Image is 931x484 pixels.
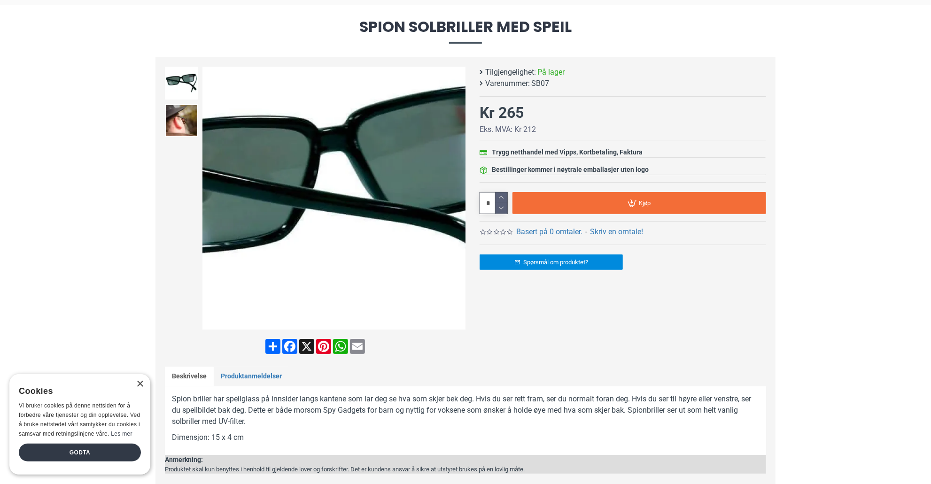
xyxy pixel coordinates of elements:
b: - [585,227,587,236]
div: Trygg netthandel med Vipps, Kortbetaling, Faktura [492,147,643,157]
a: Del [264,339,281,354]
a: Produktanmeldelser [214,367,289,386]
span: SB07 [531,78,549,89]
p: Spion briller har speilglass på innsider langs kantene som lar deg se hva som skjer bek deg. Hvis... [172,393,759,427]
div: Kr 265 [480,101,524,124]
a: Skriv en omtale! [590,226,643,238]
div: Next slide [449,190,465,207]
div: Bestillinger kommer i nøytrale emballasjer uten logo [492,165,649,175]
a: Basert på 0 omtaler. [516,226,582,238]
span: På lager [537,67,565,78]
div: Cookies [19,381,135,401]
div: Anmerkning: [165,455,525,465]
a: WhatsApp [332,339,349,354]
b: Tilgjengelighet: [485,67,536,78]
span: Go to slide 1 [328,321,332,325]
p: Dimensjon: 15 x 4 cm [172,432,759,443]
div: Produktet skal kun benyttes i henhold til gjeldende lover og forskrifter. Det er kundens ansvar å... [165,465,525,474]
a: Les mer, opens a new window [111,430,132,437]
span: Spion solbriller med speil [155,19,776,43]
a: Pinterest [315,339,332,354]
a: Facebook [281,339,298,354]
img: Spion solbriller med speil - SpyGadgets.no [165,104,198,137]
div: Previous slide [202,190,219,207]
span: Kjøp [639,200,651,206]
img: Spion solbriller med speil - SpyGadgets.no [202,67,465,330]
b: Varenummer: [485,78,530,89]
a: Spørsmål om produktet? [480,254,623,270]
div: Close [136,381,143,388]
span: Vi bruker cookies på denne nettsiden for å forbedre våre tjenester og din opplevelse. Ved å bruke... [19,402,140,437]
span: Go to slide 2 [336,321,340,325]
div: Godta [19,444,141,461]
a: Beskrivelse [165,367,214,386]
a: Email [349,339,366,354]
img: Spion solbriller med speil - SpyGadgets.no [165,67,198,100]
a: X [298,339,315,354]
